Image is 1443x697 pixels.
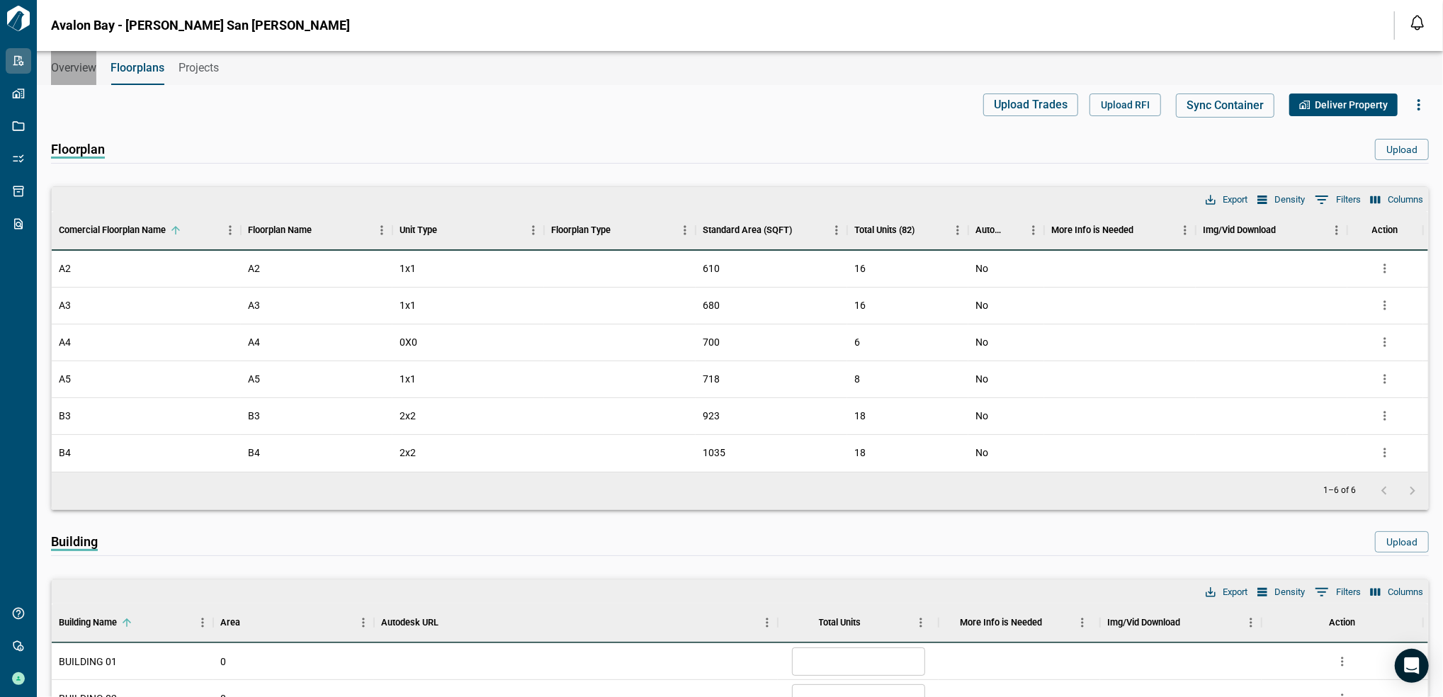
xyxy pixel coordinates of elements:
button: more [1374,331,1396,353]
button: Export [1202,191,1251,209]
span: 18 [854,447,866,458]
span: Building [51,535,98,551]
span: A2 [59,261,71,276]
span: 923 [703,409,720,423]
span: 0X0 [400,335,417,349]
span: 2x2 [400,446,416,460]
button: Sort [1003,220,1023,240]
button: Menu [1023,220,1044,241]
div: Unit Type [392,210,544,250]
div: Img/Vid Download [1107,603,1180,642]
p: 1–6 of 6 [1323,486,1356,495]
button: Menu [947,220,968,241]
div: More Info is Needed [939,603,1100,642]
span: 610 [703,261,720,276]
div: Floorplan Name [248,210,312,250]
button: Menu [674,220,696,241]
div: More Info is Needed [1044,210,1196,250]
div: Floorplan Name [241,210,392,250]
span: A3 [59,298,71,312]
button: Density [1254,191,1308,209]
span: 6 [854,336,860,348]
span: No [975,261,988,276]
button: Menu [1240,612,1262,633]
button: Show filters [1311,581,1364,603]
span: Avalon Bay - [PERSON_NAME] San [PERSON_NAME] [51,18,350,33]
button: Sort [1276,220,1296,240]
button: Sort [312,220,332,240]
span: 16 [854,263,866,274]
button: Sort [1042,613,1062,633]
span: Overview [51,61,96,75]
button: more [1374,405,1396,426]
button: Menu [1326,220,1347,241]
button: Menu [523,220,544,241]
span: No [975,372,988,386]
button: more [1374,258,1396,279]
div: Total Units (82) [847,210,968,250]
div: Img/Vid Download [1203,210,1276,250]
div: Autodesk URL Added [975,210,1003,250]
div: Building Name [52,603,213,642]
div: Action [1262,603,1423,642]
span: BUILDING 01 [59,654,117,669]
button: more [1374,368,1396,390]
span: A5 [59,372,71,386]
span: A4 [59,335,71,349]
button: Sort [915,220,934,240]
span: 18 [854,410,866,421]
div: Action [1329,603,1355,642]
button: Select columns [1367,191,1427,209]
span: 8 [854,373,860,385]
div: Autodesk URL Added [968,210,1044,250]
div: Total Units [778,603,939,642]
button: Show filters [1311,188,1364,211]
div: Open Intercom Messenger [1395,649,1429,683]
button: Upload [1375,139,1429,160]
div: Total Units [819,603,861,642]
button: Menu [220,220,241,241]
div: Img/Vid Download [1100,603,1262,642]
button: Sort [1180,613,1200,633]
button: Sort [861,613,881,633]
button: Menu [826,220,847,241]
span: Upload RFI [1101,98,1150,112]
div: Action [1347,210,1423,250]
button: Sort [437,220,457,240]
div: Autodesk URL [381,603,438,642]
button: Menu [192,612,213,633]
span: 1x1 [400,261,416,276]
span: A5 [248,372,260,386]
span: Projects [179,61,219,75]
span: B3 [59,409,71,423]
div: Autodesk URL [374,603,777,642]
span: Floorplans [111,61,164,75]
span: B4 [59,446,71,460]
button: Sort [240,613,260,633]
span: 1035 [703,446,725,460]
span: No [975,446,988,460]
span: No [975,298,988,312]
div: Floorplan Type [551,210,611,250]
div: Comercial Floorplan Name [52,210,241,250]
span: No [975,409,988,423]
div: Comercial Floorplan Name [59,210,166,250]
button: Sort [117,613,137,633]
button: more [1374,295,1396,316]
span: 700 [703,335,720,349]
span: 16 [854,300,866,311]
span: A2 [248,261,260,276]
button: Open notification feed [1406,11,1429,34]
span: 2x2 [400,409,416,423]
div: Floorplan Type [544,210,696,250]
div: Total Units (82) [854,210,915,250]
span: 680 [703,298,720,312]
button: more [1332,651,1353,672]
button: Upload RFI [1090,93,1161,116]
div: Area [220,603,240,642]
button: Sort [611,220,630,240]
span: 0 [220,654,226,669]
span: No [975,335,988,349]
button: Sort [438,613,458,633]
button: Select columns [1367,583,1427,601]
